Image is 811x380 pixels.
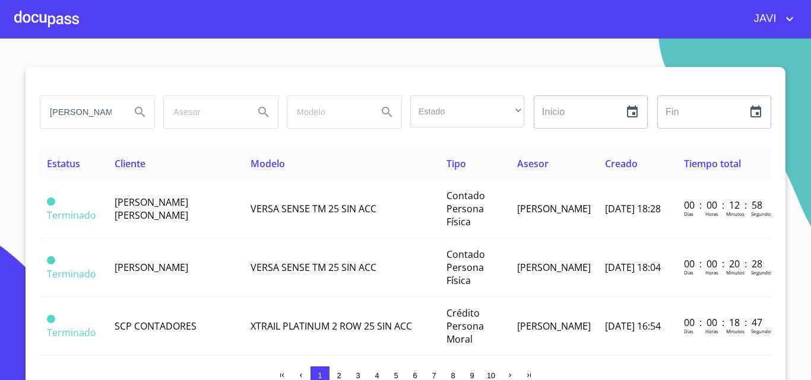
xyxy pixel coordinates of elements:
[726,269,745,276] p: Minutos
[47,315,55,323] span: Terminado
[251,157,285,170] span: Modelo
[745,9,783,28] span: JAVI
[684,210,693,217] p: Dias
[705,328,718,334] p: Horas
[115,320,197,333] span: SCP CONTADORES
[470,371,474,380] span: 9
[47,197,55,206] span: Terminado
[684,199,764,212] p: 00 : 00 : 12 : 58
[249,98,278,126] button: Search
[251,202,376,215] span: VERSA SENSE TM 25 SIN ACC
[115,261,188,274] span: [PERSON_NAME]
[47,326,96,339] span: Terminado
[605,261,661,274] span: [DATE] 18:04
[446,248,485,287] span: Contado Persona Física
[684,269,693,276] p: Dias
[446,157,466,170] span: Tipo
[745,9,797,28] button: account of current user
[432,371,436,380] span: 7
[451,371,455,380] span: 8
[47,256,55,264] span: Terminado
[47,267,96,280] span: Terminado
[705,210,718,217] p: Horas
[605,157,638,170] span: Creado
[126,98,154,126] button: Search
[705,269,718,276] p: Horas
[115,157,145,170] span: Cliente
[375,371,379,380] span: 4
[47,157,80,170] span: Estatus
[413,371,417,380] span: 6
[517,202,591,215] span: [PERSON_NAME]
[446,306,484,346] span: Crédito Persona Moral
[684,328,693,334] p: Dias
[446,189,485,228] span: Contado Persona Física
[394,371,398,380] span: 5
[605,320,661,333] span: [DATE] 16:54
[751,210,773,217] p: Segundos
[356,371,360,380] span: 3
[517,157,549,170] span: Asesor
[684,316,764,329] p: 00 : 00 : 18 : 47
[115,196,188,222] span: [PERSON_NAME] [PERSON_NAME]
[40,96,121,128] input: search
[251,261,376,274] span: VERSA SENSE TM 25 SIN ACC
[751,328,773,334] p: Segundos
[47,209,96,222] span: Terminado
[684,257,764,270] p: 00 : 00 : 20 : 28
[164,96,245,128] input: search
[726,210,745,217] p: Minutos
[373,98,401,126] button: Search
[287,96,368,128] input: search
[337,371,341,380] span: 2
[517,320,591,333] span: [PERSON_NAME]
[605,202,661,215] span: [DATE] 18:28
[487,371,495,380] span: 10
[726,328,745,334] p: Minutos
[517,261,591,274] span: [PERSON_NAME]
[251,320,412,333] span: XTRAIL PLATINUM 2 ROW 25 SIN ACC
[318,371,322,380] span: 1
[410,95,524,127] div: ​
[751,269,773,276] p: Segundos
[684,157,741,170] span: Tiempo total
